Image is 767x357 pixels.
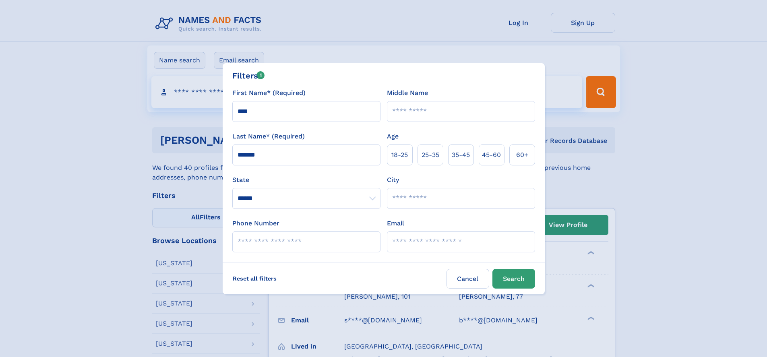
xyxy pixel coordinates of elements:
label: Middle Name [387,88,428,98]
label: Phone Number [232,219,279,228]
span: 45‑60 [482,150,501,160]
span: 25‑35 [422,150,439,160]
label: First Name* (Required) [232,88,306,98]
label: Age [387,132,399,141]
label: Email [387,219,404,228]
label: Last Name* (Required) [232,132,305,141]
span: 60+ [516,150,528,160]
label: Cancel [447,269,489,289]
span: 35‑45 [452,150,470,160]
label: City [387,175,399,185]
label: State [232,175,380,185]
div: Filters [232,70,265,82]
button: Search [492,269,535,289]
label: Reset all filters [227,269,282,288]
span: 18‑25 [391,150,408,160]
